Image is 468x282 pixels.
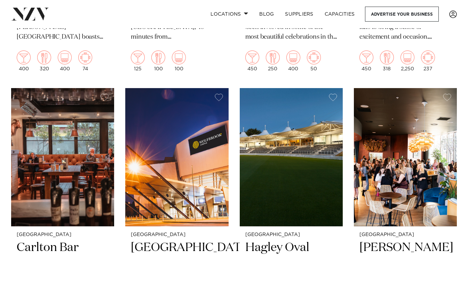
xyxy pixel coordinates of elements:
img: cocktail.png [245,50,259,64]
img: theatre.png [58,50,72,64]
img: theatre.png [400,50,414,64]
img: meeting.png [307,50,321,64]
div: 450 [245,50,259,71]
img: cocktail.png [131,50,145,64]
small: [GEOGRAPHIC_DATA] [131,232,223,237]
small: [GEOGRAPHIC_DATA] [359,232,451,237]
div: 2,250 [400,50,414,71]
img: dining.png [151,50,165,64]
a: SUPPLIERS [279,7,319,22]
div: 74 [78,50,92,71]
div: 318 [380,50,394,71]
a: Capacities [319,7,360,22]
a: Locations [205,7,254,22]
small: [GEOGRAPHIC_DATA] [17,232,109,237]
img: meeting.png [78,50,92,64]
div: 400 [286,50,300,71]
div: 50 [307,50,321,71]
a: BLOG [254,7,279,22]
img: dining.png [37,50,51,64]
a: Advertise your business [365,7,439,22]
img: cocktail.png [17,50,31,64]
img: theatre.png [172,50,186,64]
img: dining.png [380,50,394,64]
div: 100 [172,50,186,71]
div: 125 [131,50,145,71]
img: theatre.png [286,50,300,64]
div: 237 [421,50,435,71]
div: 250 [266,50,280,71]
div: 320 [37,50,51,71]
div: 400 [58,50,72,71]
img: cocktail.png [359,50,373,64]
div: 400 [17,50,31,71]
img: nzv-logo.png [11,8,49,20]
img: dining.png [266,50,280,64]
small: [GEOGRAPHIC_DATA] [245,232,337,237]
div: 100 [151,50,165,71]
img: meeting.png [421,50,435,64]
div: 450 [359,50,373,71]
